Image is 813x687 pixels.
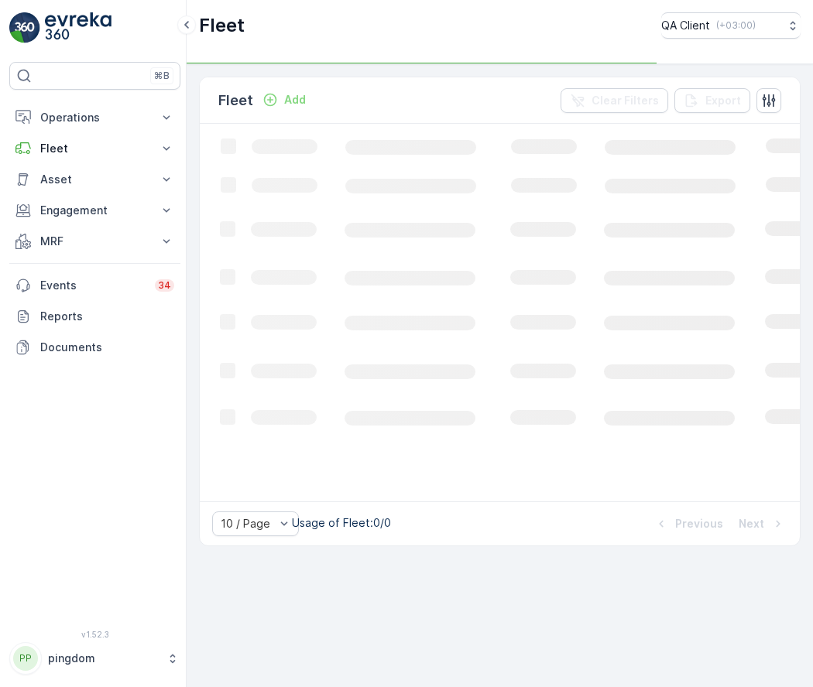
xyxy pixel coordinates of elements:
[716,19,756,32] p: ( +03:00 )
[40,203,149,218] p: Engagement
[45,12,111,43] img: logo_light-DOdMpM7g.png
[40,278,146,293] p: Events
[40,110,149,125] p: Operations
[652,514,725,533] button: Previous
[9,301,180,332] a: Reports
[13,646,38,671] div: PP
[284,92,306,108] p: Add
[9,270,180,301] a: Events34
[661,18,710,33] p: QA Client
[40,172,149,187] p: Asset
[675,516,723,531] p: Previous
[592,93,659,108] p: Clear Filters
[199,13,245,38] p: Fleet
[9,164,180,195] button: Asset
[705,93,741,108] p: Export
[154,70,170,82] p: ⌘B
[9,642,180,675] button: PPpingdom
[661,12,801,39] button: QA Client(+03:00)
[9,226,180,257] button: MRF
[9,332,180,363] a: Documents
[9,630,180,639] span: v 1.52.3
[158,279,171,292] p: 34
[40,234,149,249] p: MRF
[739,516,764,531] p: Next
[40,340,174,355] p: Documents
[48,651,159,666] p: pingdom
[674,88,750,113] button: Export
[9,12,40,43] img: logo
[737,514,787,533] button: Next
[218,90,253,111] p: Fleet
[40,309,174,324] p: Reports
[9,133,180,164] button: Fleet
[40,141,149,156] p: Fleet
[9,195,180,226] button: Engagement
[292,515,391,531] p: Usage of Fleet : 0/0
[561,88,668,113] button: Clear Filters
[256,91,312,109] button: Add
[9,102,180,133] button: Operations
